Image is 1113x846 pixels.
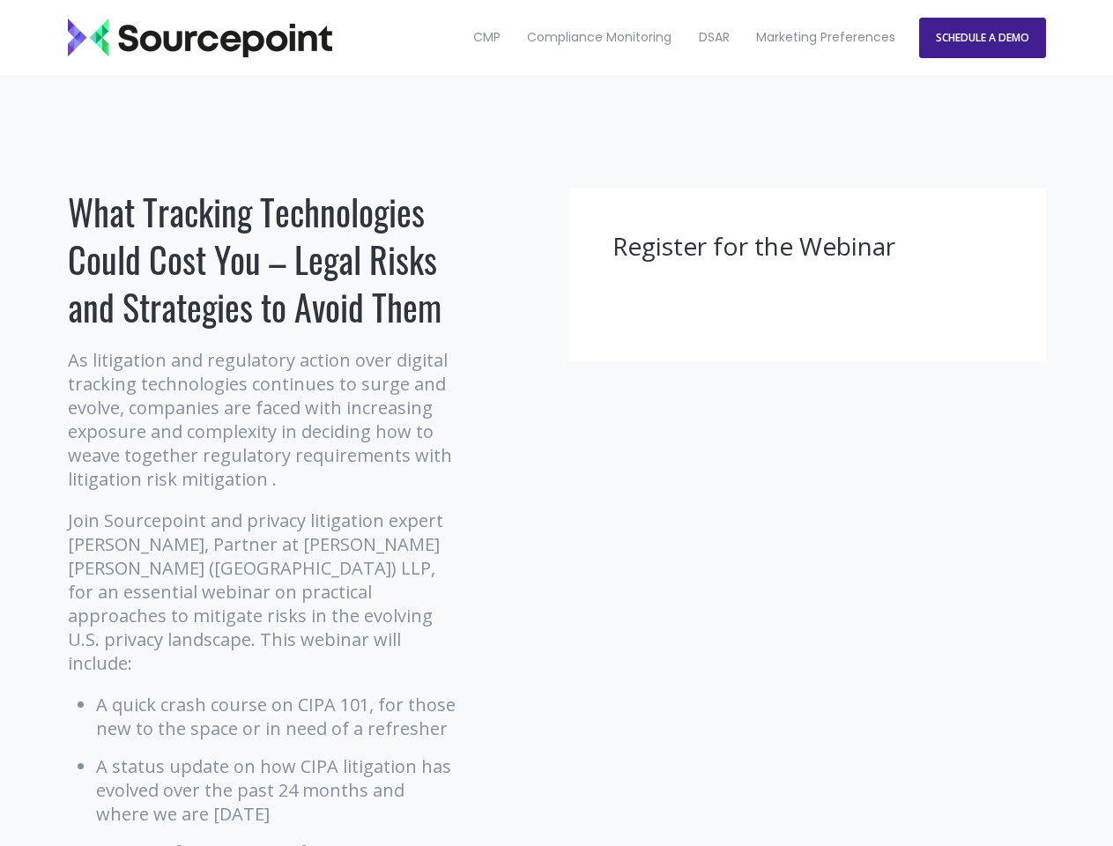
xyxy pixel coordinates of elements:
[919,18,1046,58] a: SCHEDULE A DEMO
[96,754,460,826] li: A status update on how CIPA litigation has evolved over the past 24 months and where we are [DATE]
[612,230,1004,263] h3: Register for the Webinar
[96,693,460,740] li: A quick crash course on CIPA 101, for those new to the space or in need of a refresher
[68,188,460,330] h1: What Tracking Technologies Could Cost You – Legal Risks and Strategies to Avoid Them
[68,19,332,57] img: Sourcepoint_logo_black_transparent (2)-2
[68,508,460,675] p: Join Sourcepoint and privacy litigation expert [PERSON_NAME], Partner at [PERSON_NAME] [PERSON_NA...
[68,348,460,491] p: As litigation and regulatory action over digital tracking technologies continues to surge and evo...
